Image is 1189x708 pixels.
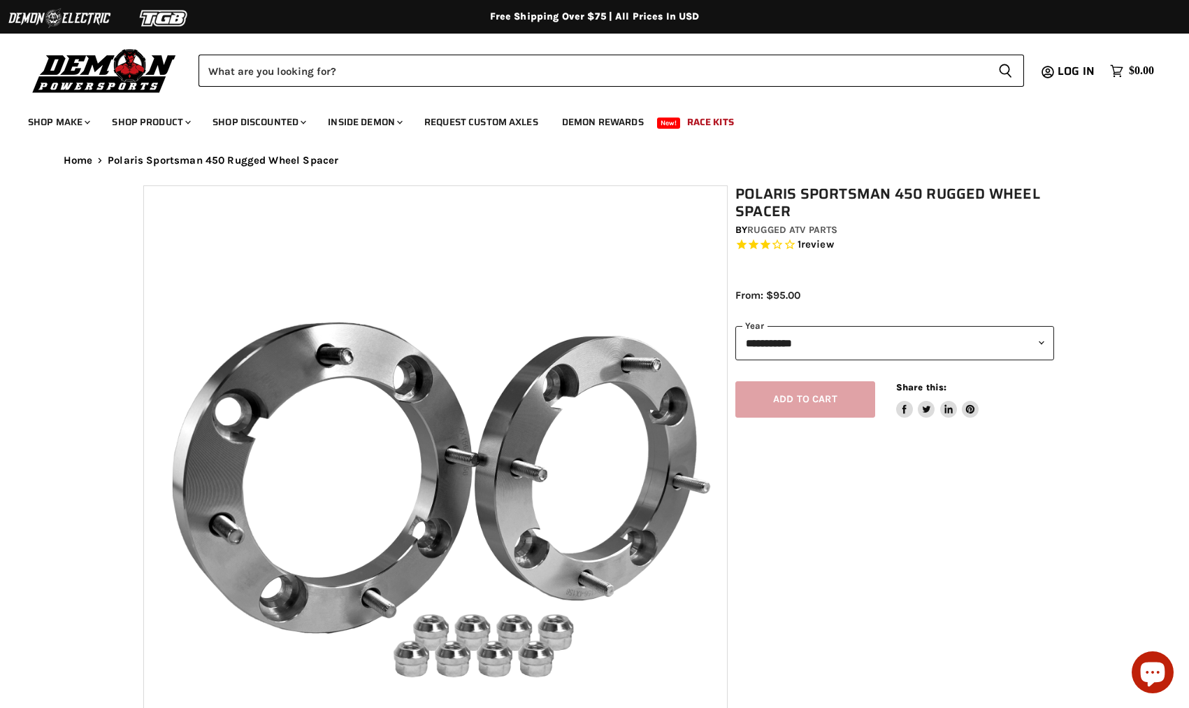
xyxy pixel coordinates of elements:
a: Shop Make [17,108,99,136]
inbox-online-store-chat: Shopify online store chat [1127,651,1178,697]
a: Shop Product [101,108,199,136]
div: by [735,222,1054,238]
span: Polaris Sportsman 450 Rugged Wheel Spacer [108,155,338,167]
a: Log in [1051,65,1103,78]
span: Log in [1058,62,1095,80]
input: Search [199,55,987,87]
span: 1 reviews [798,239,834,251]
ul: Main menu [17,102,1151,136]
img: TGB Logo 2 [112,5,217,31]
a: Request Custom Axles [414,108,549,136]
a: Demon Rewards [552,108,654,136]
span: Share this: [896,382,946,392]
span: New! [657,118,681,129]
a: Shop Discounted [202,108,315,136]
aside: Share this: [896,381,979,418]
span: review [801,239,834,251]
img: Demon Powersports [28,45,181,95]
select: year [735,326,1054,360]
a: Home [64,155,93,167]
div: Free Shipping Over $75 | All Prices In USD [36,10,1154,23]
a: Rugged ATV Parts [747,224,837,236]
img: Demon Electric Logo 2 [7,5,112,31]
form: Product [199,55,1024,87]
span: $0.00 [1129,64,1154,78]
nav: Breadcrumbs [36,155,1154,167]
a: Inside Demon [317,108,411,136]
a: Race Kits [677,108,744,136]
button: Search [987,55,1024,87]
h1: Polaris Sportsman 450 Rugged Wheel Spacer [735,185,1054,220]
a: $0.00 [1103,61,1161,81]
span: From: $95.00 [735,289,800,302]
span: Rated 3.0 out of 5 stars 1 reviews [735,238,1054,253]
